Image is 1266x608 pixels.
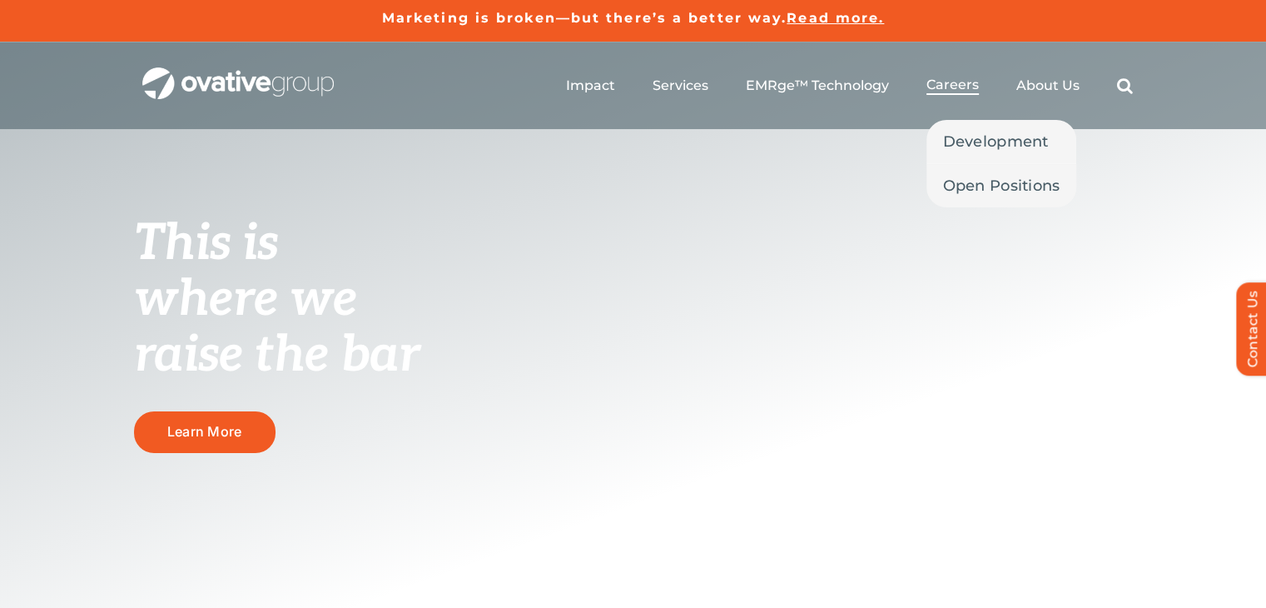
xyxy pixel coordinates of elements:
a: OG_Full_horizontal_WHT [142,66,334,82]
span: Open Positions [943,174,1060,197]
a: Marketing is broken—but there’s a better way. [382,10,787,26]
a: EMRge™ Technology [746,77,889,94]
span: Careers [926,77,979,93]
a: Impact [566,77,615,94]
span: Learn More [167,424,241,440]
span: Development [943,130,1049,153]
a: About Us [1016,77,1080,94]
nav: Menu [566,59,1133,112]
a: Learn More [134,411,276,452]
a: Search [1117,77,1133,94]
span: where we raise the bar [134,270,420,386]
a: Development [926,120,1077,163]
a: Open Positions [926,164,1077,207]
a: Read more. [787,10,884,26]
span: This is [134,214,279,274]
a: Careers [926,77,979,95]
a: Services [653,77,708,94]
